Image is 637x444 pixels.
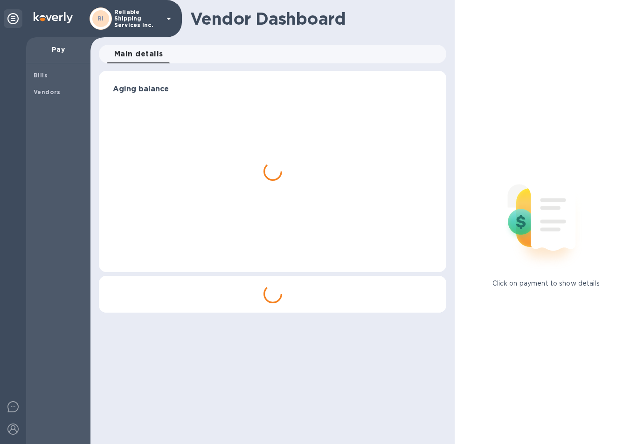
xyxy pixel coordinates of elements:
[34,72,48,79] b: Bills
[114,48,163,61] span: Main details
[114,9,161,28] p: Reliable Shipping Services Inc.
[97,15,104,22] b: RI
[34,45,83,54] p: Pay
[4,9,22,28] div: Unpin categories
[492,279,600,288] p: Click on payment to show details
[113,85,432,94] h3: Aging balance
[190,9,440,28] h1: Vendor Dashboard
[34,12,73,23] img: Logo
[34,89,61,96] b: Vendors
